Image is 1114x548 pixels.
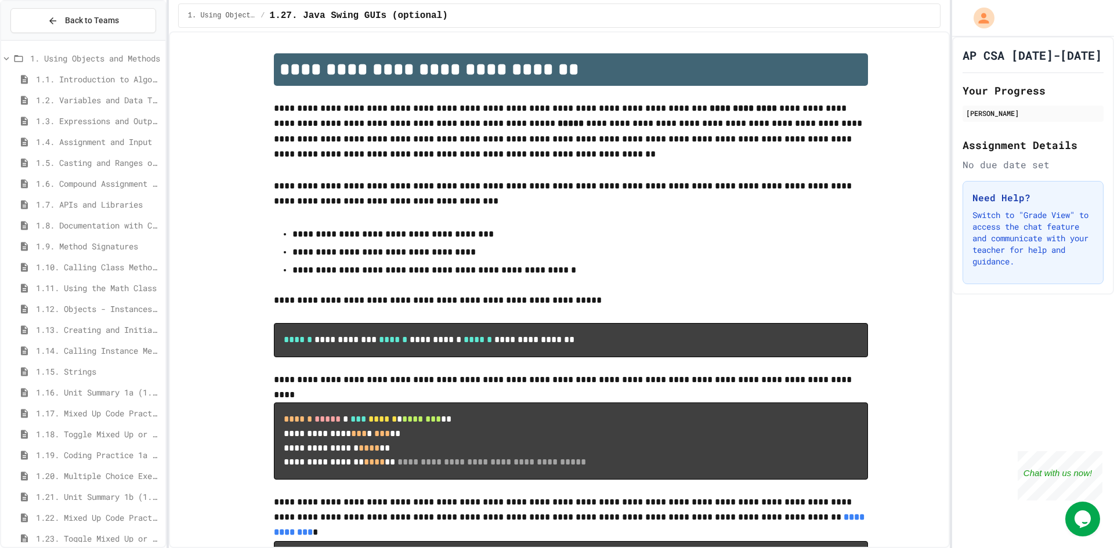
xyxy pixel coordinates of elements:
[36,428,161,440] span: 1.18. Toggle Mixed Up or Write Code Practice 1.1-1.6
[188,11,256,20] span: 1. Using Objects and Methods
[36,407,161,419] span: 1.17. Mixed Up Code Practice 1.1-1.6
[36,157,161,169] span: 1.5. Casting and Ranges of Values
[36,240,161,252] span: 1.9. Method Signatures
[972,191,1094,205] h3: Need Help?
[966,108,1100,118] div: [PERSON_NAME]
[36,491,161,503] span: 1.21. Unit Summary 1b (1.7-1.15)
[36,303,161,315] span: 1.12. Objects - Instances of Classes
[963,47,1102,63] h1: AP CSA [DATE]-[DATE]
[36,177,161,190] span: 1.6. Compound Assignment Operators
[36,449,161,461] span: 1.19. Coding Practice 1a (1.1-1.6)
[36,324,161,336] span: 1.13. Creating and Initializing Objects: Constructors
[270,9,448,23] span: 1.27. Java Swing GUIs (optional)
[1018,451,1102,500] iframe: chat widget
[36,115,161,127] span: 1.3. Expressions and Output [New]
[36,365,161,378] span: 1.15. Strings
[261,11,265,20] span: /
[963,82,1104,99] h2: Your Progress
[961,5,997,31] div: My Account
[36,344,161,357] span: 1.14. Calling Instance Methods
[36,94,161,106] span: 1.2. Variables and Data Types
[65,14,119,27] span: Back to Teams
[10,8,156,33] button: Back to Teams
[972,209,1094,267] p: Switch to "Grade View" to access the chat feature and communicate with your teacher for help and ...
[36,219,161,231] span: 1.8. Documentation with Comments and Preconditions
[963,137,1104,153] h2: Assignment Details
[36,73,161,85] span: 1.1. Introduction to Algorithms, Programming, and Compilers
[36,532,161,545] span: 1.23. Toggle Mixed Up or Write Code Practice 1b (1.7-1.15)
[36,198,161,211] span: 1.7. APIs and Libraries
[1065,502,1102,536] iframe: chat widget
[36,386,161,398] span: 1.16. Unit Summary 1a (1.1-1.6)
[36,282,161,294] span: 1.11. Using the Math Class
[36,136,161,148] span: 1.4. Assignment and Input
[36,511,161,524] span: 1.22. Mixed Up Code Practice 1b (1.7-1.15)
[30,52,161,64] span: 1. Using Objects and Methods
[36,261,161,273] span: 1.10. Calling Class Methods
[963,158,1104,172] div: No due date set
[36,470,161,482] span: 1.20. Multiple Choice Exercises for Unit 1a (1.1-1.6)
